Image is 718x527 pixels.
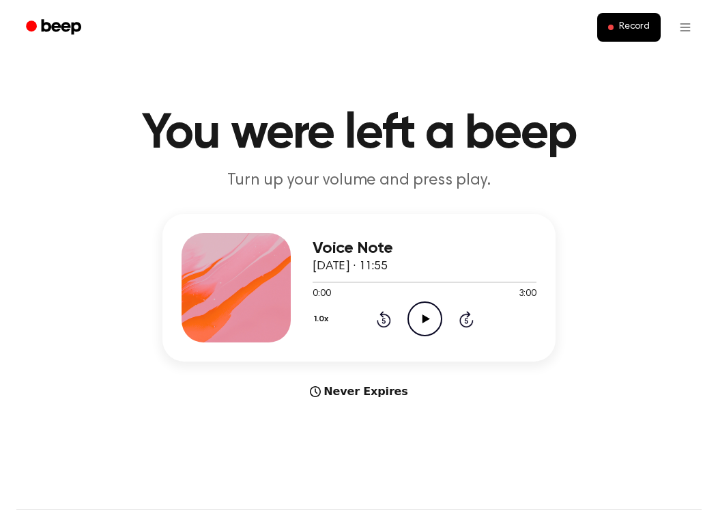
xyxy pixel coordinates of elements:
[597,13,661,42] button: Record
[519,287,536,301] span: 3:00
[162,383,556,400] div: Never Expires
[313,239,536,258] h3: Voice Note
[97,170,621,192] p: Turn up your volume and press play.
[669,11,702,44] button: Open menu
[16,109,702,159] h1: You were left a beep
[313,308,333,331] button: 1.0x
[313,260,388,273] span: [DATE] · 11:55
[619,21,650,33] span: Record
[16,14,94,41] a: Beep
[313,287,330,301] span: 0:00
